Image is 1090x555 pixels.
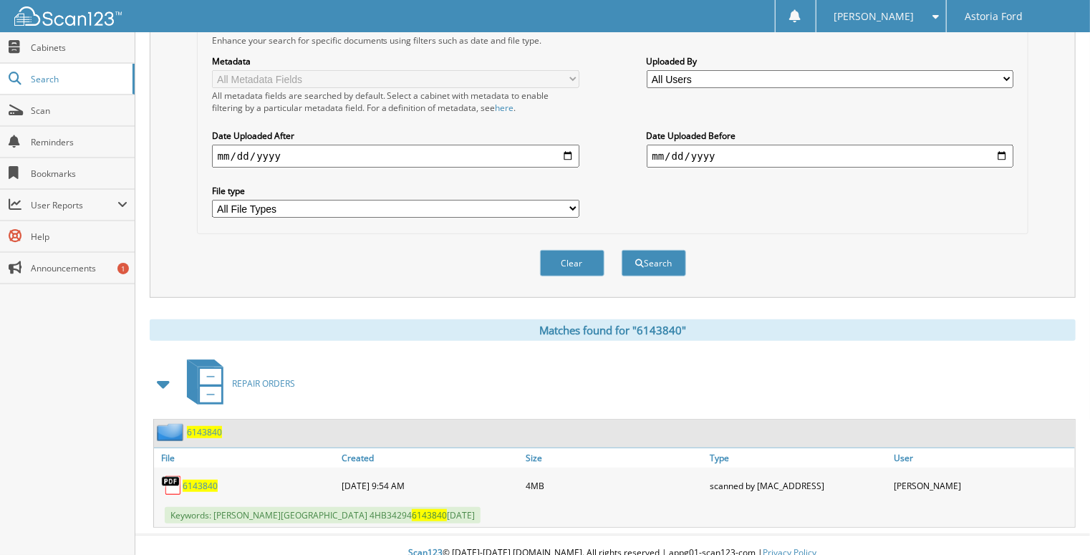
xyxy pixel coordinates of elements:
[31,136,127,148] span: Reminders
[31,105,127,117] span: Scan
[150,319,1076,341] div: Matches found for "6143840"
[212,55,579,67] label: Metadata
[31,199,117,211] span: User Reports
[212,185,579,197] label: File type
[540,250,604,276] button: Clear
[212,90,579,114] div: All metadata fields are searched by default. Select a cabinet with metadata to enable filtering b...
[183,480,218,492] a: 6143840
[1018,486,1090,555] iframe: Chat Widget
[891,471,1075,500] div: [PERSON_NAME]
[154,448,338,468] a: File
[161,475,183,496] img: PDF.png
[522,448,706,468] a: Size
[31,168,127,180] span: Bookmarks
[522,471,706,500] div: 4MB
[165,507,481,523] span: Keywords: [PERSON_NAME][GEOGRAPHIC_DATA] 4HB34294 [DATE]
[707,471,891,500] div: scanned by [MAC_ADDRESS]
[338,471,522,500] div: [DATE] 9:54 AM
[707,448,891,468] a: Type
[212,130,579,142] label: Date Uploaded After
[157,423,187,441] img: folder2.png
[205,34,1021,47] div: Enhance your search for specific documents using filters such as date and file type.
[31,262,127,274] span: Announcements
[834,12,915,21] span: [PERSON_NAME]
[178,355,295,412] a: REPAIR ORDERS
[647,130,1014,142] label: Date Uploaded Before
[232,377,295,390] span: REPAIR ORDERS
[647,55,1014,67] label: Uploaded By
[14,6,122,26] img: scan123-logo-white.svg
[338,448,522,468] a: Created
[117,263,129,274] div: 1
[31,73,125,85] span: Search
[412,509,447,521] span: 6143840
[891,448,1075,468] a: User
[31,42,127,54] span: Cabinets
[496,102,514,114] a: here
[187,426,222,438] a: 6143840
[622,250,686,276] button: Search
[965,12,1023,21] span: Astoria Ford
[647,145,1014,168] input: end
[31,231,127,243] span: Help
[212,145,579,168] input: start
